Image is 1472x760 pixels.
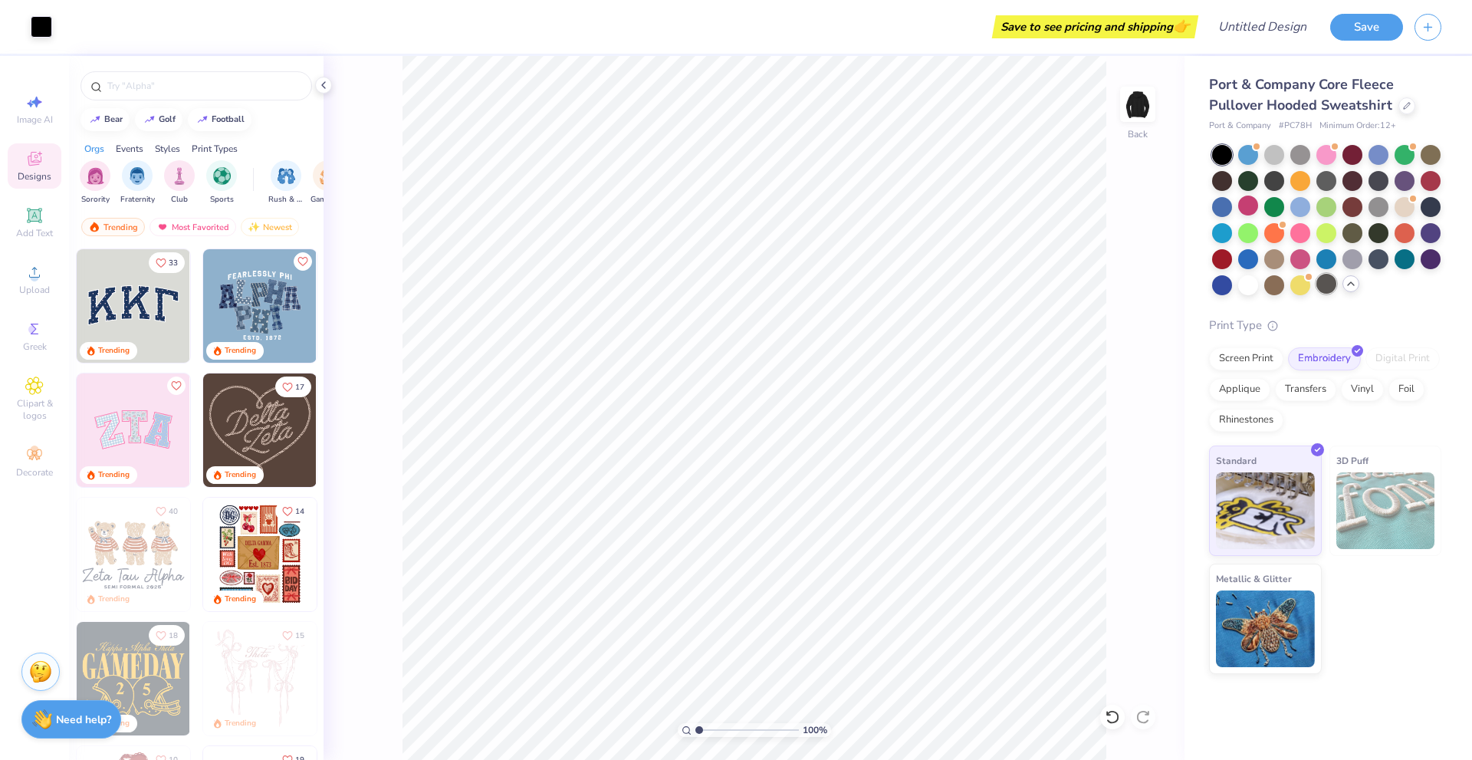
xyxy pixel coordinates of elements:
div: filter for Club [164,160,195,206]
img: 5a4b4175-9e88-49c8-8a23-26d96782ddc6 [203,249,317,363]
span: Rush & Bid [268,194,304,206]
div: Events [116,142,143,156]
button: Like [275,501,311,521]
button: Like [167,377,186,395]
span: Club [171,194,188,206]
span: Decorate [16,466,53,479]
button: filter button [268,160,304,206]
button: filter button [164,160,195,206]
span: Fraternity [120,194,155,206]
span: Greek [23,341,47,353]
button: filter button [206,160,237,206]
img: 2b704b5a-84f6-4980-8295-53d958423ff9 [189,622,303,735]
div: Trending [225,718,256,729]
img: Newest.gif [248,222,260,232]
span: 100 % [803,723,827,737]
div: Trending [98,594,130,605]
img: edfb13fc-0e43-44eb-bea2-bf7fc0dd67f9 [189,249,303,363]
span: Sports [210,194,234,206]
span: 14 [295,508,304,515]
img: b8819b5f-dd70-42f8-b218-32dd770f7b03 [77,622,190,735]
span: Sorority [81,194,110,206]
div: golf [159,115,176,123]
img: 5ee11766-d822-42f5-ad4e-763472bf8dcf [189,373,303,487]
div: Styles [155,142,180,156]
div: Embroidery [1288,347,1361,370]
strong: Need help? [56,712,111,727]
span: Add Text [16,227,53,239]
img: b0e5e834-c177-467b-9309-b33acdc40f03 [316,498,429,611]
div: Trending [98,469,130,481]
div: Trending [98,345,130,357]
div: Back [1128,127,1148,141]
img: 9980f5e8-e6a1-4b4a-8839-2b0e9349023c [77,373,190,487]
div: filter for Sports [206,160,237,206]
img: Fraternity Image [129,167,146,185]
img: a3be6b59-b000-4a72-aad0-0c575b892a6b [77,498,190,611]
div: Trending [81,218,145,236]
div: football [212,115,245,123]
span: Metallic & Glitter [1216,571,1292,587]
input: Untitled Design [1206,12,1319,42]
button: Like [294,252,312,271]
div: Trending [225,594,256,605]
div: Newest [241,218,299,236]
img: Game Day Image [320,167,337,185]
button: Like [149,501,185,521]
img: Club Image [171,167,188,185]
div: Digital Print [1365,347,1440,370]
button: Like [149,625,185,646]
img: most_fav.gif [156,222,169,232]
button: Like [275,625,311,646]
div: filter for Fraternity [120,160,155,206]
span: Game Day [310,194,346,206]
div: Save to see pricing and shipping [996,15,1194,38]
img: Standard [1216,472,1315,549]
span: 18 [169,632,178,640]
div: Applique [1209,378,1270,401]
span: 33 [169,259,178,267]
button: Like [275,377,311,397]
div: filter for Game Day [310,160,346,206]
img: trend_line.gif [89,115,101,124]
span: Minimum Order: 12 + [1319,120,1396,133]
div: Trending [225,469,256,481]
div: filter for Sorority [80,160,110,206]
span: 17 [295,383,304,391]
button: filter button [310,160,346,206]
div: Trending [225,345,256,357]
img: a3f22b06-4ee5-423c-930f-667ff9442f68 [316,249,429,363]
img: 83dda5b0-2158-48ca-832c-f6b4ef4c4536 [203,622,317,735]
span: 3D Puff [1336,452,1368,469]
img: trend_line.gif [143,115,156,124]
img: d12a98c7-f0f7-4345-bf3a-b9f1b718b86e [316,622,429,735]
button: filter button [80,160,110,206]
button: Save [1330,14,1403,41]
img: 12710c6a-dcc0-49ce-8688-7fe8d5f96fe2 [203,373,317,487]
img: 6de2c09e-6ade-4b04-8ea6-6dac27e4729e [203,498,317,611]
div: filter for Rush & Bid [268,160,304,206]
div: Rhinestones [1209,409,1283,432]
img: Sorority Image [87,167,104,185]
div: Print Types [192,142,238,156]
div: Transfers [1275,378,1336,401]
img: 3b9aba4f-e317-4aa7-a679-c95a879539bd [77,249,190,363]
div: bear [104,115,123,123]
div: Screen Print [1209,347,1283,370]
span: Port & Company [1209,120,1271,133]
div: Most Favorited [149,218,236,236]
button: filter button [120,160,155,206]
img: 3D Puff [1336,472,1435,549]
span: 15 [295,632,304,640]
span: Image AI [17,114,53,126]
span: Port & Company Core Fleece Pullover Hooded Sweatshirt [1209,75,1394,114]
img: Sports Image [213,167,231,185]
img: trending.gif [88,222,100,232]
span: 👉 [1173,17,1190,35]
img: d12c9beb-9502-45c7-ae94-40b97fdd6040 [189,498,303,611]
button: golf [135,108,182,131]
div: Orgs [84,142,104,156]
img: Metallic & Glitter [1216,591,1315,667]
span: Designs [18,170,51,183]
img: Back [1122,89,1153,120]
